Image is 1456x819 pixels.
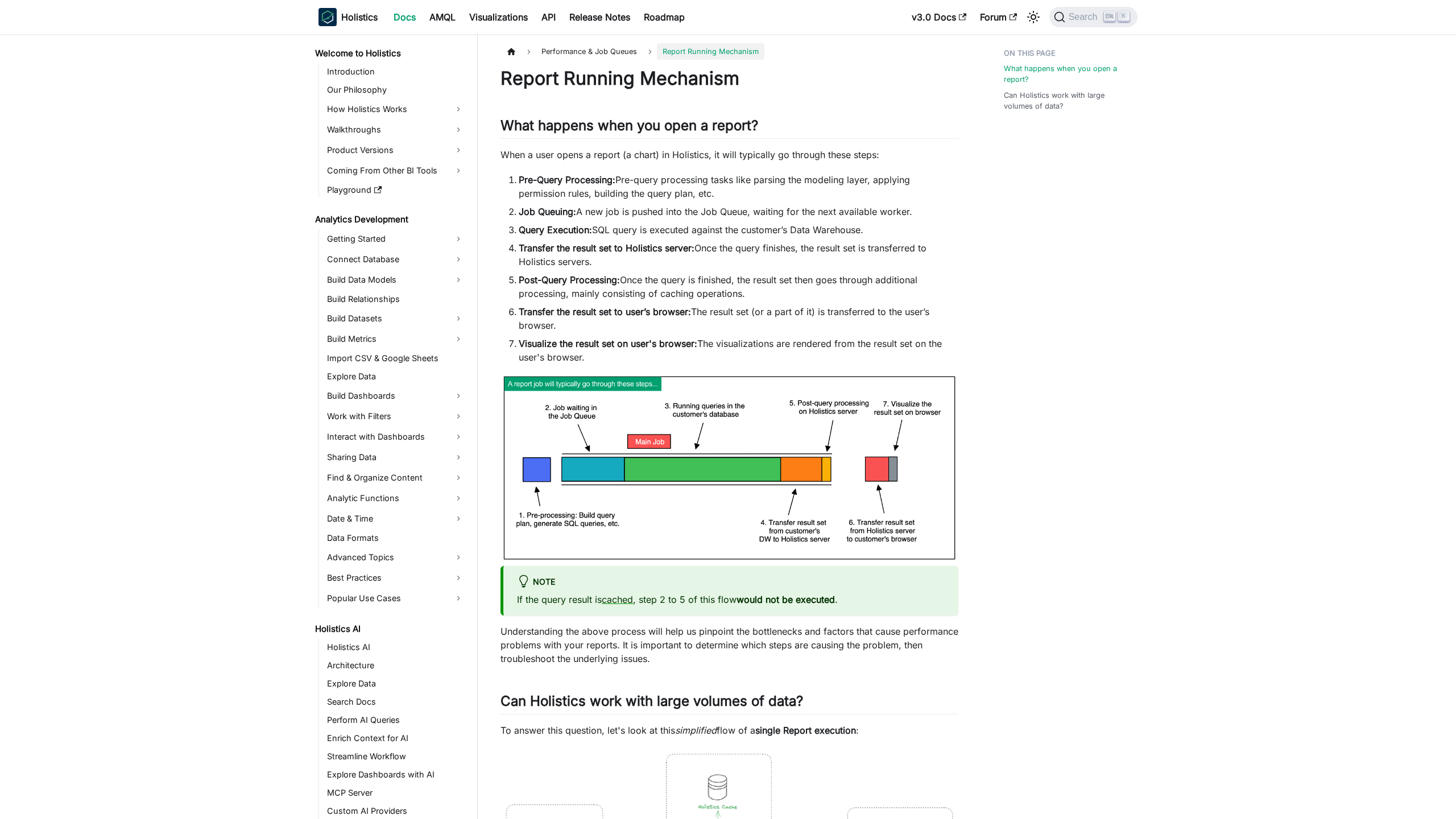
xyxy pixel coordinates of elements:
a: cached [602,594,633,605]
strong: Query Execution: [519,224,592,235]
a: Custom AI Providers [324,803,468,819]
a: Coming From Other BI Tools [324,162,468,180]
p: To answer this question, let's look at this flow of a : [500,723,958,737]
div: Note [517,575,945,590]
a: Holistics AI [312,621,468,637]
a: MCP Server [324,785,468,801]
img: Holistics [318,8,337,26]
strong: Pre-Query Processing: [519,174,615,185]
a: Best Practices [324,569,468,587]
a: Product Versions [324,141,468,159]
a: Build Datasets [324,309,468,328]
li: Pre-query processing tasks like parsing the modeling layer, applying permission rules, building t... [519,173,958,200]
a: Introduction [324,64,468,80]
a: Analytic Functions [324,489,468,507]
a: Build Metrics [324,330,468,348]
a: Find & Organize Content [324,469,468,487]
li: Once the query finishes, the result set is transferred to Holistics servers. [519,241,958,268]
a: Streamline Workflow [324,748,468,764]
a: Home page [500,43,522,60]
a: Enrich Context for AI [324,730,468,746]
button: Switch between dark and light mode (currently light mode) [1024,8,1043,26]
kbd: K [1118,11,1130,22]
a: Perform AI Queries [324,712,468,728]
strong: Transfer the result set to Holistics server: [519,242,694,254]
a: v3.0 Docs [905,8,973,26]
strong: Visualize the result set on user's browser: [519,338,697,349]
a: Analytics Development [312,212,468,227]
b: Holistics [341,10,378,24]
nav: Breadcrumbs [500,43,958,60]
strong: Job Queuing: [519,206,576,217]
a: Date & Time [324,510,468,528]
a: Our Philosophy [324,82,468,98]
a: Explore Data [324,676,468,692]
a: Build Data Models [324,271,468,289]
button: Search (Ctrl+K) [1049,7,1137,27]
a: Explore Dashboards with AI [324,767,468,783]
a: Work with Filters [324,407,468,425]
strong: single Report execution [755,725,856,736]
a: Playground [324,182,468,198]
p: When a user opens a report (a chart) in Holistics, it will typically go through these steps: [500,148,958,162]
a: Popular Use Cases [324,589,468,607]
a: API [535,8,562,26]
a: What happens when you open a report? [1004,63,1131,85]
p: Understanding the above process will help us pinpoint the bottlenecks and factors that cause perf... [500,624,958,665]
a: Architecture [324,657,468,673]
a: Advanced Topics [324,548,468,566]
a: Build Relationships [324,291,468,307]
a: Visualizations [462,8,535,26]
a: Sharing Data [324,448,468,466]
a: Import CSV & Google Sheets [324,350,468,366]
a: Data Formats [324,530,468,546]
h2: Can Holistics work with large volumes of data? [500,693,958,714]
a: Forum [973,8,1024,26]
nav: Docs sidebar [307,34,478,819]
a: How Holistics Works [324,100,468,118]
li: The visualizations are rendered from the result set on the user's browser. [519,337,958,364]
a: Docs [387,8,423,26]
li: Once the query is finished, the result set then goes through additional processing, mainly consis... [519,273,958,300]
p: If the query result is , step 2 to 5 of this flow . [517,593,945,606]
strong: would not be executed [737,594,835,605]
a: Interact with Dashboards [324,428,468,446]
a: Getting Started [324,230,468,248]
h2: What happens when you open a report? [500,117,958,139]
a: Search Docs [324,694,468,710]
span: Report Running Mechanism [657,43,764,60]
a: Can Holistics work with large volumes of data? [1004,90,1131,111]
a: Holistics AI [324,639,468,655]
a: Roadmap [637,8,692,26]
a: Explore Data [324,369,468,384]
a: AMQL [423,8,462,26]
span: Search [1065,12,1105,22]
em: simplified [675,725,717,736]
a: Welcome to Holistics [312,45,468,61]
h1: Report Running Mechanism [500,67,958,90]
li: A new job is pushed into the Job Queue, waiting for the next available worker. [519,205,958,218]
strong: Post-Query Processing: [519,274,620,286]
a: Connect Database [324,250,468,268]
li: SQL query is executed against the customer’s Data Warehouse. [519,223,958,237]
a: Release Notes [562,8,637,26]
a: Walkthroughs [324,121,468,139]
a: HolisticsHolistics [318,8,378,26]
span: Performance & Job Queues [536,43,643,60]
a: Build Dashboards [324,387,468,405]
li: The result set (or a part of it) is transferred to the user’s browser. [519,305,958,332]
strong: Transfer the result set to user’s browser: [519,306,691,317]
